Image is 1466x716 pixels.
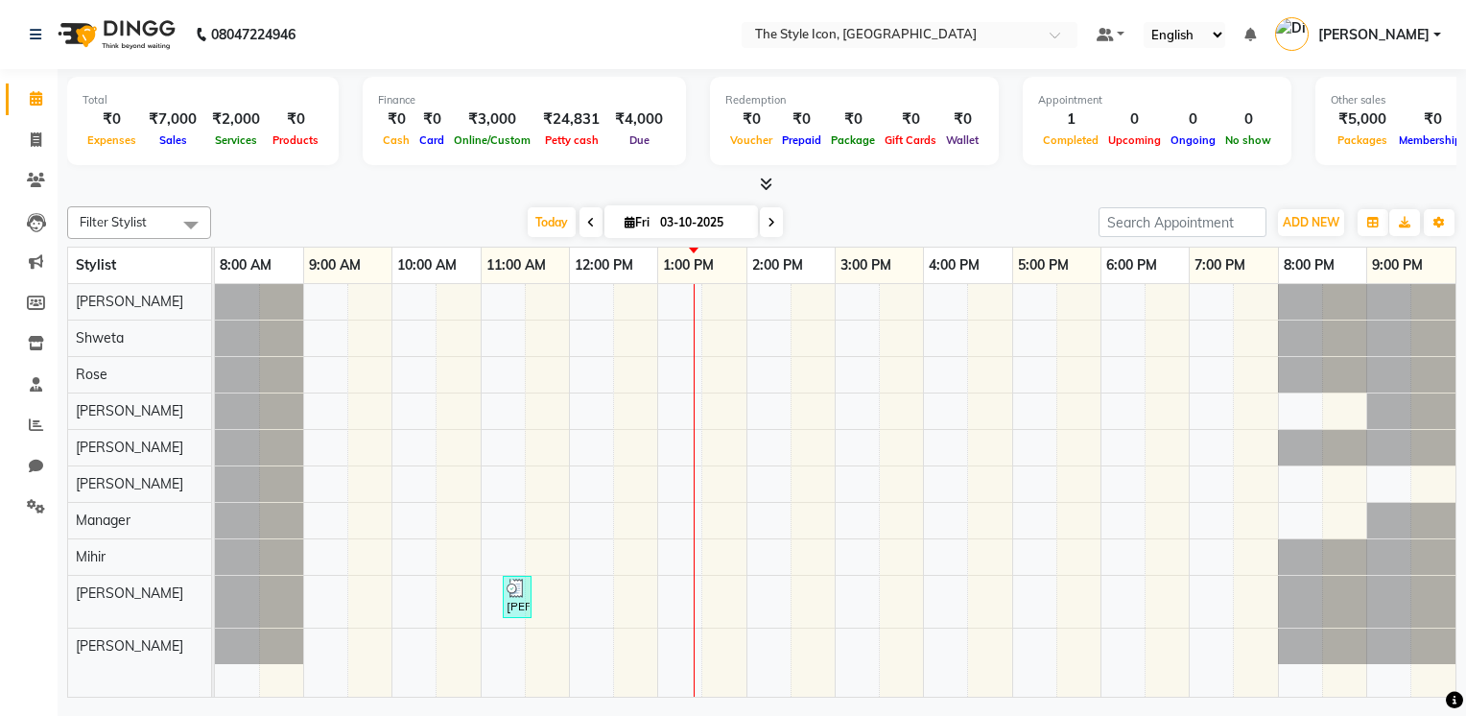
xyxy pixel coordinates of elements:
div: ₹7,000 [141,108,204,131]
span: Petty cash [540,133,603,147]
span: Gift Cards [880,133,941,147]
div: Appointment [1038,92,1276,108]
span: Sales [154,133,192,147]
span: Expenses [83,133,141,147]
span: Packages [1333,133,1392,147]
div: Total [83,92,323,108]
div: ₹2,000 [204,108,268,131]
input: 2025-10-03 [654,208,750,237]
div: ₹4,000 [607,108,671,131]
a: 2:00 PM [747,251,808,279]
span: ADD NEW [1283,215,1339,229]
span: Card [414,133,449,147]
span: [PERSON_NAME] [76,585,183,602]
span: Due [625,133,654,147]
a: 1:00 PM [658,251,719,279]
span: Mihir [76,548,106,565]
a: 8:00 PM [1279,251,1339,279]
span: Upcoming [1103,133,1166,147]
a: 10:00 AM [392,251,461,279]
span: [PERSON_NAME] [76,293,183,310]
div: ₹0 [378,108,414,131]
span: [PERSON_NAME] [76,402,183,419]
span: Shweta [76,329,124,346]
div: ₹0 [941,108,983,131]
div: ₹0 [268,108,323,131]
span: Manager [76,512,130,529]
div: ₹0 [414,108,449,131]
span: Products [268,133,323,147]
div: 0 [1166,108,1220,131]
a: 5:00 PM [1013,251,1074,279]
input: Search Appointment [1099,207,1266,237]
img: logo [49,8,180,61]
a: 9:00 AM [304,251,366,279]
span: Cash [378,133,414,147]
div: ₹0 [826,108,880,131]
img: Divyani [1275,17,1309,51]
span: Fri [620,215,654,229]
span: Stylist [76,256,116,274]
span: Package [826,133,880,147]
span: Ongoing [1166,133,1220,147]
div: 0 [1220,108,1276,131]
div: Finance [378,92,671,108]
div: ₹0 [725,108,777,131]
a: 4:00 PM [924,251,984,279]
span: Today [528,207,576,237]
span: Rose [76,366,107,383]
span: Online/Custom [449,133,535,147]
a: 9:00 PM [1367,251,1428,279]
div: 0 [1103,108,1166,131]
span: [PERSON_NAME] [1318,25,1430,45]
a: 11:00 AM [482,251,551,279]
div: ₹0 [83,108,141,131]
span: Voucher [725,133,777,147]
span: [PERSON_NAME] [76,637,183,655]
b: 08047224946 [211,8,296,61]
a: 12:00 PM [570,251,638,279]
span: Prepaid [777,133,826,147]
span: Wallet [941,133,983,147]
div: ₹24,831 [535,108,607,131]
div: ₹0 [777,108,826,131]
a: 6:00 PM [1101,251,1162,279]
div: ₹3,000 [449,108,535,131]
a: 7:00 PM [1190,251,1250,279]
button: ADD NEW [1278,209,1344,236]
span: No show [1220,133,1276,147]
div: Redemption [725,92,983,108]
div: [PERSON_NAME], TK01, 11:15 AM-11:35 AM, [DEMOGRAPHIC_DATA] Hair Setting [505,579,530,615]
span: [PERSON_NAME] [76,475,183,492]
div: ₹0 [880,108,941,131]
div: ₹5,000 [1331,108,1394,131]
span: [PERSON_NAME] [76,439,183,456]
span: Completed [1038,133,1103,147]
span: Filter Stylist [80,214,147,229]
span: Services [210,133,262,147]
div: 1 [1038,108,1103,131]
a: 3:00 PM [836,251,896,279]
a: 8:00 AM [215,251,276,279]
